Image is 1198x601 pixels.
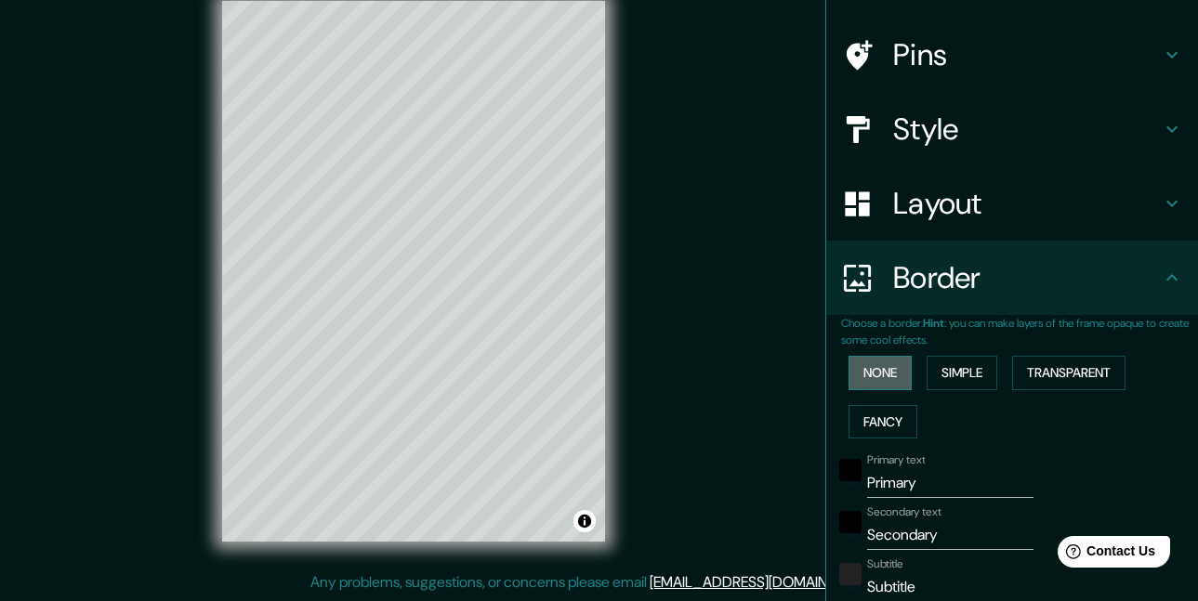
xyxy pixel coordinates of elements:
div: Style [826,92,1198,166]
h4: Border [893,259,1161,296]
b: Hint [923,316,944,331]
iframe: Help widget launcher [1033,529,1178,581]
button: Fancy [849,405,917,439]
button: Simple [927,356,997,390]
button: Toggle attribution [573,510,596,532]
button: Transparent [1012,356,1126,390]
label: Secondary text [867,504,941,520]
button: None [849,356,912,390]
div: Layout [826,166,1198,241]
label: Primary text [867,452,925,468]
h4: Pins [893,36,1161,73]
h4: Style [893,111,1161,148]
button: color-222222 [839,563,862,585]
button: black [839,459,862,481]
div: Pins [826,18,1198,92]
button: black [839,511,862,533]
div: Border [826,241,1198,315]
label: Subtitle [867,556,903,572]
a: [EMAIL_ADDRESS][DOMAIN_NAME] [650,572,879,592]
p: Choose a border. : you can make layers of the frame opaque to create some cool effects. [841,315,1198,348]
p: Any problems, suggestions, or concerns please email . [310,571,882,594]
h4: Layout [893,185,1161,222]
